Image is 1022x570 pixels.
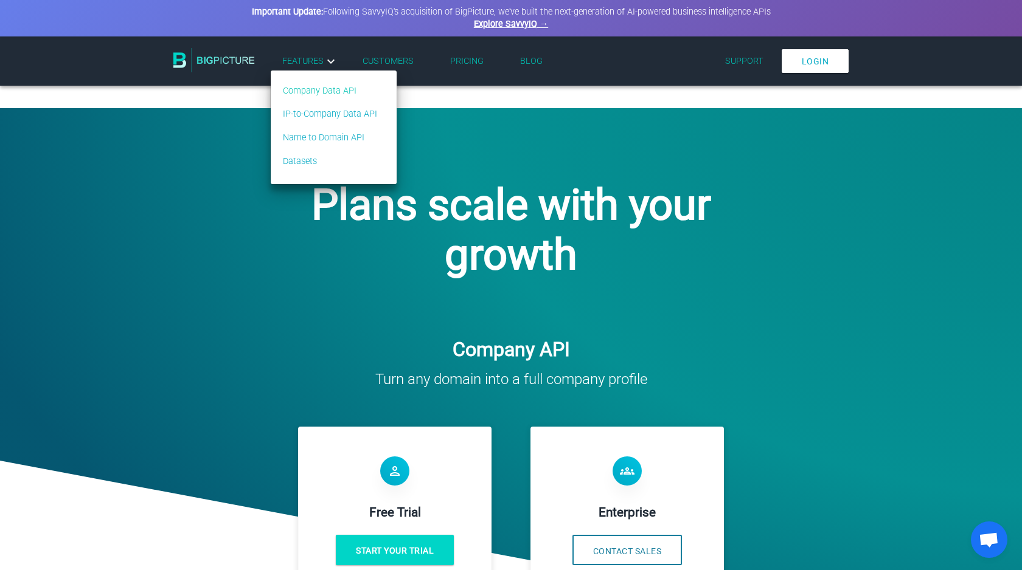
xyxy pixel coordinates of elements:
a: Datasets [283,155,377,168]
h2: Company API [9,338,1013,361]
h4: Enterprise [551,505,704,520]
img: BigPicture.io [173,48,255,72]
a: Name to Domain API [283,131,377,145]
h3: Turn any domain into a full company profile [9,371,1013,388]
a: IP-to-Company Data API [283,108,377,121]
a: Start your trial [336,535,454,565]
h1: Plans scale with your growth [283,180,739,280]
button: Contact Sales [572,535,683,565]
h4: Free Trial [318,505,471,520]
a: Login [782,49,849,73]
div: Open chat [971,521,1007,558]
a: Company Data API [283,84,377,98]
a: Features [282,54,338,69]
